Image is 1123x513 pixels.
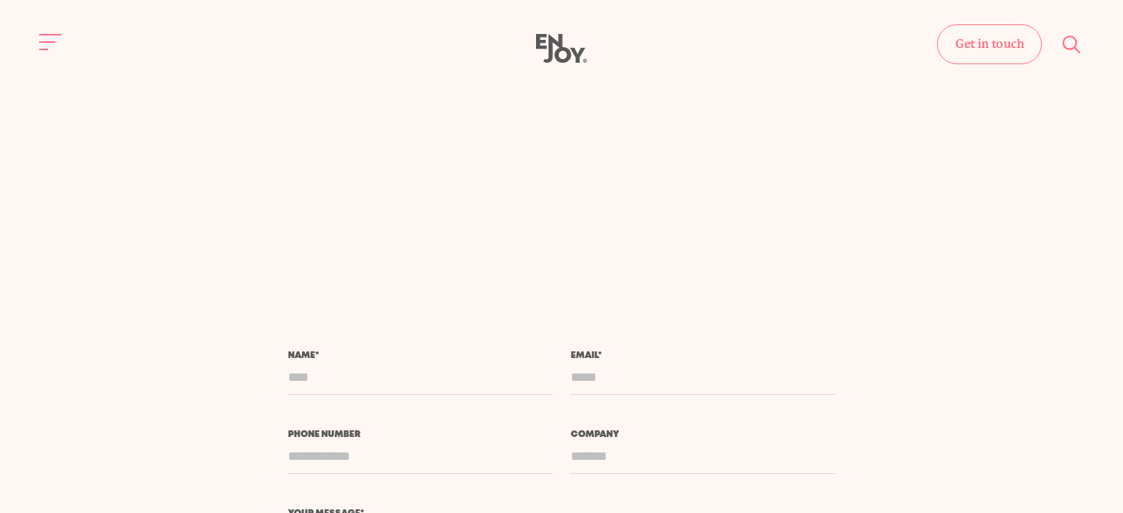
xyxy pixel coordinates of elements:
[288,351,553,360] label: Name
[937,24,1042,64] a: Get in touch
[571,351,836,360] label: Email
[1057,29,1088,60] button: Site search
[35,27,66,58] button: Site navigation
[288,430,553,439] label: Phone number
[571,430,836,439] label: Company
